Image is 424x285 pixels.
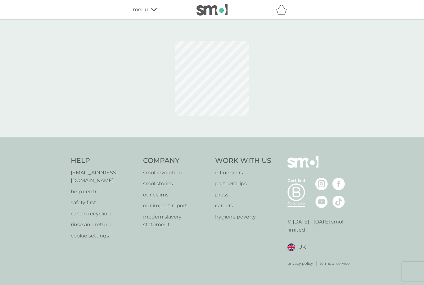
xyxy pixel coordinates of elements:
[143,202,209,210] a: our impact report
[71,210,137,218] a: carton recycling
[143,213,209,229] a: modern slavery statement
[71,232,137,240] a: cookie settings
[287,156,318,177] img: smol
[287,260,313,266] a: privacy policy
[315,195,328,208] img: visit the smol Youtube page
[133,6,148,14] span: menu
[71,169,137,185] a: [EMAIL_ADDRESS][DOMAIN_NAME]
[143,156,209,166] h4: Company
[143,180,209,188] a: smol stories
[71,156,137,166] h4: Help
[309,246,311,249] img: select a new location
[71,221,137,229] a: rinse and return
[332,195,345,208] img: visit the smol Tiktok page
[215,191,271,199] a: press
[298,243,306,251] span: UK
[143,169,209,177] a: smol revolution
[215,169,271,177] a: influencers
[320,260,350,266] a: terms of service
[287,243,295,251] img: UK flag
[143,191,209,199] a: our claims
[215,213,271,221] a: hygiene poverty
[315,178,328,190] img: visit the smol Instagram page
[215,180,271,188] a: partnerships
[196,4,228,16] img: smol
[287,218,354,234] p: © [DATE] - [DATE] smol limited
[71,188,137,196] a: help centre
[71,199,137,207] a: safety first
[332,178,345,190] img: visit the smol Facebook page
[215,202,271,210] a: careers
[215,156,271,166] h4: Work With Us
[276,3,291,16] div: basket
